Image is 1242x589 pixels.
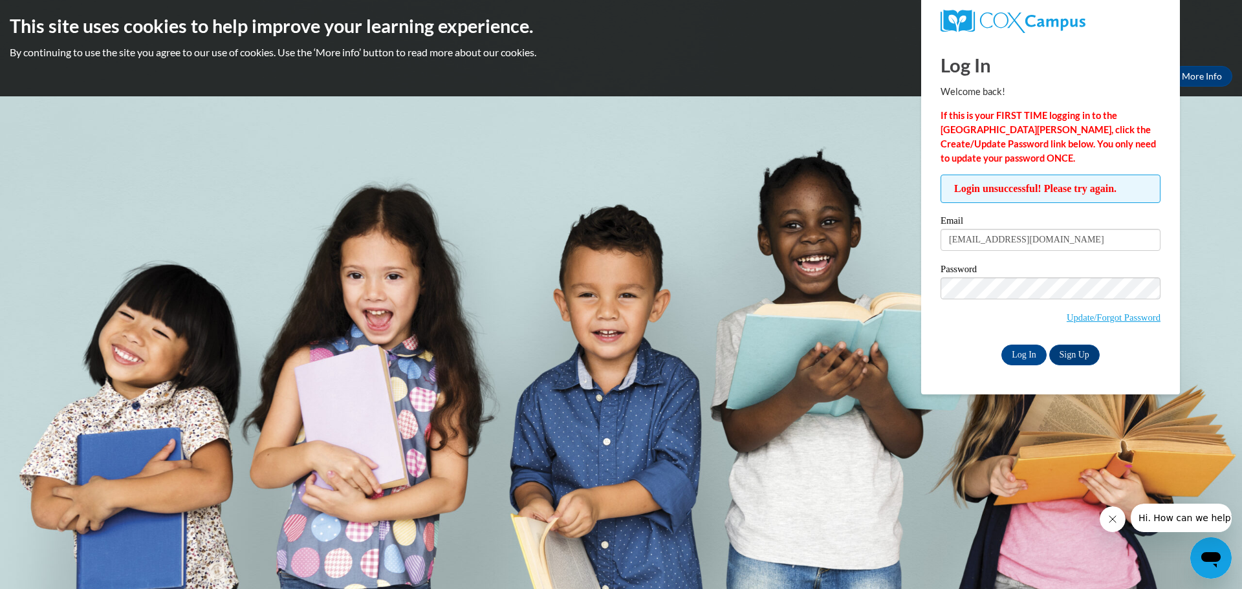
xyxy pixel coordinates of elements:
[941,52,1160,78] h1: Log In
[10,13,1232,39] h2: This site uses cookies to help improve your learning experience.
[1171,66,1232,87] a: More Info
[941,10,1160,33] a: COX Campus
[1100,506,1126,532] iframe: Close message
[941,264,1160,277] label: Password
[941,216,1160,229] label: Email
[941,175,1160,203] span: Login unsuccessful! Please try again.
[1131,504,1232,532] iframe: Message from company
[1190,537,1232,579] iframe: Button to launch messaging window
[10,45,1232,59] p: By continuing to use the site you agree to our use of cookies. Use the ‘More info’ button to read...
[941,110,1156,164] strong: If this is your FIRST TIME logging in to the [GEOGRAPHIC_DATA][PERSON_NAME], click the Create/Upd...
[941,85,1160,99] p: Welcome back!
[1049,345,1100,365] a: Sign Up
[1067,312,1160,323] a: Update/Forgot Password
[8,9,105,19] span: Hi. How can we help?
[941,10,1085,33] img: COX Campus
[1001,345,1047,365] input: Log In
